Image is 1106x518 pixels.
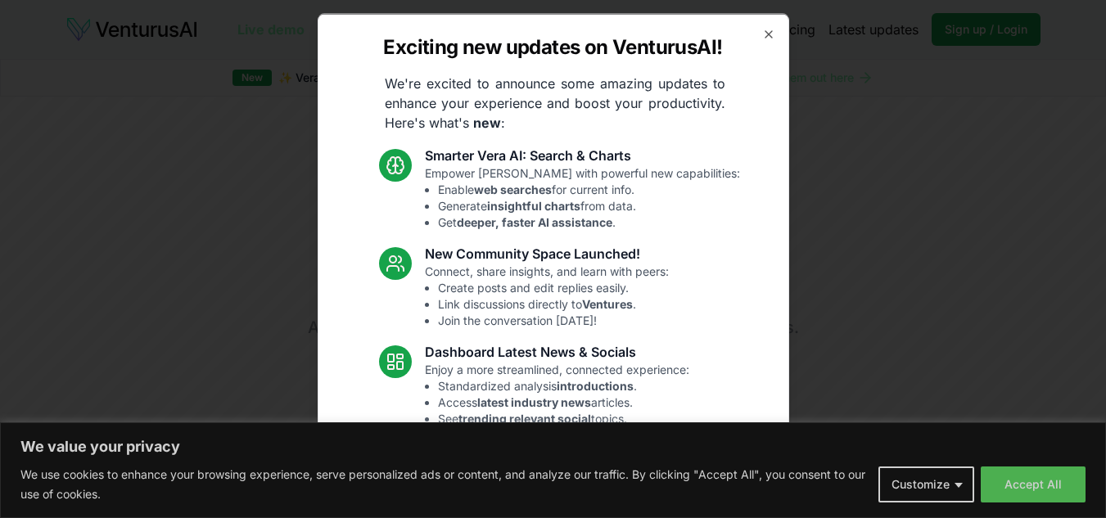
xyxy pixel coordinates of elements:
[425,145,740,164] h3: Smarter Vera AI: Search & Charts
[582,296,633,310] strong: Ventures
[438,475,677,492] li: Resolved Vera chart loading issue.
[477,394,591,408] strong: latest industry news
[557,378,634,392] strong: introductions
[438,492,677,508] li: Fixed mobile chat & sidebar glitches.
[425,164,740,230] p: Empower [PERSON_NAME] with powerful new capabilities:
[425,243,669,263] h3: New Community Space Launched!
[438,295,669,312] li: Link discussions directly to .
[425,263,669,328] p: Connect, share insights, and learn with peers:
[438,312,669,328] li: Join the conversation [DATE]!
[425,439,677,459] h3: Fixes and UI Polish
[425,341,689,361] h3: Dashboard Latest News & Socials
[438,410,689,426] li: See topics.
[425,361,689,426] p: Enjoy a more streamlined, connected experience:
[487,198,580,212] strong: insightful charts
[438,214,740,230] li: Get .
[473,114,501,130] strong: new
[458,411,591,425] strong: trending relevant social
[372,73,738,132] p: We're excited to announce some amazing updates to enhance your experience and boost your producti...
[438,279,669,295] li: Create posts and edit replies easily.
[438,377,689,394] li: Standardized analysis .
[438,394,689,410] li: Access articles.
[438,197,740,214] li: Generate from data.
[474,182,552,196] strong: web searches
[438,181,740,197] li: Enable for current info.
[383,34,722,60] h2: Exciting new updates on VenturusAI!
[457,214,612,228] strong: deeper, faster AI assistance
